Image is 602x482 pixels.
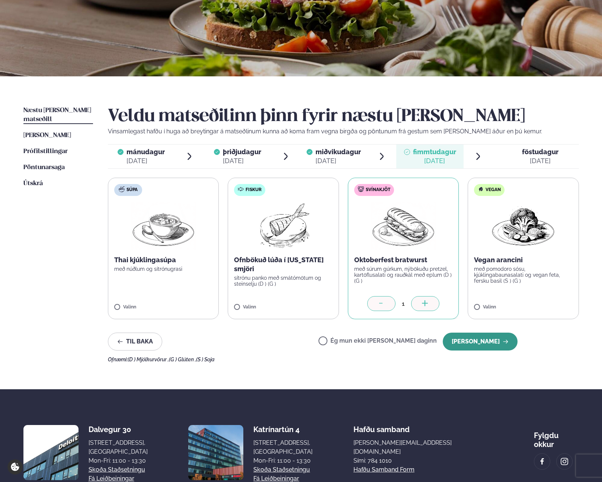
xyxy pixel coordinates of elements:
[196,356,215,362] span: (S ) Soja
[89,425,148,434] div: Dalvegur 30
[253,465,310,474] a: Skoða staðsetningu
[89,456,148,465] div: Mon-Fri: 11:00 - 13:30
[396,299,411,308] div: 1
[490,202,556,250] img: Vegan.png
[474,266,573,284] p: með pomodoro sósu, kjúklingabaunasalati og vegan feta, fersku basil (S ) (G )
[234,275,333,287] p: sítrónu panko með smátómötum og steinselju (D ) (G )
[486,187,501,193] span: Vegan
[223,148,261,156] span: þriðjudagur
[538,457,546,466] img: image alt
[119,186,125,192] img: soup.svg
[353,438,493,456] a: [PERSON_NAME][EMAIL_ADDRESS][DOMAIN_NAME]
[23,148,68,155] span: Prófílstillingar
[316,148,361,156] span: miðvikudagur
[246,187,262,193] span: Fiskur
[23,180,43,187] span: Útskrá
[23,425,79,480] img: image alt
[23,164,65,171] span: Pöntunarsaga
[108,356,579,362] div: Ofnæmi:
[413,156,456,165] div: [DATE]
[114,256,213,264] p: Thai kjúklingasúpa
[108,333,162,351] button: Til baka
[108,106,579,127] h2: Veldu matseðilinn þinn fyrir næstu [PERSON_NAME]
[23,163,65,172] a: Pöntunarsaga
[353,419,410,434] span: Hafðu samband
[131,202,196,250] img: Soup.png
[127,187,138,193] span: Súpa
[127,156,165,165] div: [DATE]
[358,186,364,192] img: pork.svg
[114,266,213,272] p: með núðlum og sítrónugrasi
[354,266,453,284] p: með súrum gúrkum, nýbökuðu pretzel, kartöflusalati og rauðkál með eplum (D ) (G )
[534,425,579,449] div: Fylgdu okkur
[128,356,169,362] span: (D ) Mjólkurvörur ,
[23,107,91,123] span: Næstu [PERSON_NAME] matseðill
[557,454,572,469] a: image alt
[371,202,436,250] img: Panini.png
[89,438,148,456] div: [STREET_ADDRESS], [GEOGRAPHIC_DATA]
[354,256,453,264] p: Oktoberfest bratwurst
[23,147,68,156] a: Prófílstillingar
[478,186,484,192] img: Vegan.svg
[127,148,165,156] span: mánudagur
[534,454,550,469] a: image alt
[188,425,243,480] img: image alt
[253,456,313,465] div: Mon-Fri: 11:00 - 13:30
[223,156,261,165] div: [DATE]
[443,333,518,351] button: [PERSON_NAME]
[253,438,313,456] div: [STREET_ADDRESS], [GEOGRAPHIC_DATA]
[353,465,414,474] a: Hafðu samband form
[560,457,569,466] img: image alt
[169,356,196,362] span: (G ) Glúten ,
[108,127,579,136] p: Vinsamlegast hafðu í huga að breytingar á matseðlinum kunna að koma fram vegna birgða og pöntunum...
[366,187,390,193] span: Svínakjöt
[353,456,493,465] p: Sími: 784 1010
[413,148,456,156] span: fimmtudagur
[316,156,361,165] div: [DATE]
[234,256,333,273] p: Ofnbökuð lúða í [US_STATE] smjöri
[474,256,573,264] p: Vegan arancini
[89,465,145,474] a: Skoða staðsetningu
[253,425,313,434] div: Katrínartún 4
[522,148,558,156] span: föstudagur
[238,186,244,192] img: fish.svg
[23,106,93,124] a: Næstu [PERSON_NAME] matseðill
[23,132,71,139] span: [PERSON_NAME]
[23,131,71,140] a: [PERSON_NAME]
[250,202,316,250] img: Fish.png
[23,179,43,188] a: Útskrá
[7,459,23,475] a: Cookie settings
[522,156,558,165] div: [DATE]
